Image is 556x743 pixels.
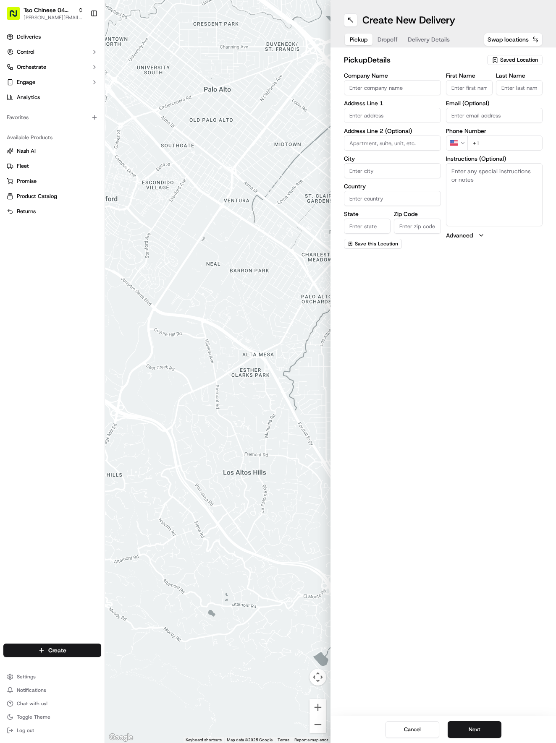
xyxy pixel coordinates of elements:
[3,671,101,683] button: Settings
[17,165,64,173] span: Knowledge Base
[3,144,101,158] button: Nash AI
[484,33,543,46] button: Swap locations
[3,644,101,657] button: Create
[8,109,56,116] div: Past conversations
[446,231,543,240] button: Advanced
[17,78,35,86] span: Engage
[278,738,289,742] a: Terms (opens in new tab)
[496,80,543,95] input: Enter last name
[3,91,101,104] a: Analytics
[3,159,101,173] button: Fleet
[3,711,101,723] button: Toggle Theme
[3,684,101,696] button: Notifications
[8,8,25,25] img: Nash
[344,73,441,78] label: Company Name
[446,108,543,123] input: Enter email address
[7,208,98,215] a: Returns
[3,131,101,144] div: Available Products
[3,45,101,59] button: Control
[362,13,455,27] h1: Create New Delivery
[344,211,391,217] label: State
[143,83,153,93] button: Start new chat
[7,177,98,185] a: Promise
[38,80,138,89] div: Start new chat
[17,48,34,56] span: Control
[446,231,473,240] label: Advanced
[17,727,34,734] span: Log out
[7,162,98,170] a: Fleet
[26,130,114,137] span: [PERSON_NAME] (Assistant Store Manager)
[487,54,543,66] button: Saved Location
[79,165,135,173] span: API Documentation
[488,35,529,44] span: Swap locations
[446,73,493,78] label: First Name
[121,130,138,137] span: [DATE]
[7,147,98,155] a: Nash AI
[8,122,22,136] img: Hayden (Assistant Store Manager)
[8,80,24,95] img: 1736555255976-a54dd68f-1ca7-489b-9aae-adbdc363a1c4
[227,738,273,742] span: Map data ©2025 Google
[17,94,40,101] span: Analytics
[17,714,50,720] span: Toggle Theme
[17,687,46,693] span: Notifications
[309,669,326,686] button: Map camera controls
[8,166,15,172] div: 📗
[116,130,119,137] span: •
[17,63,46,71] span: Orchestrate
[294,738,328,742] a: Report a map error
[38,89,115,95] div: We're available if you need us!
[344,100,441,106] label: Address Line 1
[17,33,41,41] span: Deliveries
[3,175,101,188] button: Promise
[344,80,441,95] input: Enter company name
[309,716,326,733] button: Zoom out
[344,183,441,189] label: Country
[344,128,441,134] label: Address Line 2 (Optional)
[3,60,101,74] button: Orchestrate
[17,177,37,185] span: Promise
[394,219,441,234] input: Enter zip code
[3,30,101,44] a: Deliveries
[350,35,367,44] span: Pickup
[344,136,441,151] input: Apartment, suite, unit, etc.
[3,190,101,203] button: Product Catalog
[24,6,74,14] button: Tso Chinese 04 Round Rock
[71,166,78,172] div: 💻
[84,185,102,192] span: Pylon
[448,721,501,738] button: Next
[3,205,101,218] button: Returns
[344,108,441,123] input: Enter address
[22,54,151,63] input: Got a question? Start typing here...
[3,76,101,89] button: Engage
[344,191,441,206] input: Enter country
[107,732,135,743] img: Google
[344,239,402,249] button: Save this Location
[386,721,439,738] button: Cancel
[344,54,482,66] h2: pickup Details
[446,80,493,95] input: Enter first name
[394,211,441,217] label: Zip Code
[7,193,98,200] a: Product Catalog
[500,56,538,64] span: Saved Location
[17,147,36,155] span: Nash AI
[186,737,222,743] button: Keyboard shortcuts
[309,699,326,716] button: Zoom in
[59,185,102,192] a: Powered byPylon
[5,162,68,177] a: 📗Knowledge Base
[24,14,84,21] button: [PERSON_NAME][EMAIL_ADDRESS][DOMAIN_NAME]
[17,208,36,215] span: Returns
[17,193,57,200] span: Product Catalog
[3,111,101,124] div: Favorites
[344,163,441,178] input: Enter city
[17,162,29,170] span: Fleet
[17,700,47,707] span: Chat with us!
[446,128,543,134] label: Phone Number
[344,156,441,162] label: City
[130,107,153,117] button: See all
[107,732,135,743] a: Open this area in Google Maps (opens a new window)
[446,156,543,162] label: Instructions (Optional)
[3,725,101,736] button: Log out
[408,35,450,44] span: Delivery Details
